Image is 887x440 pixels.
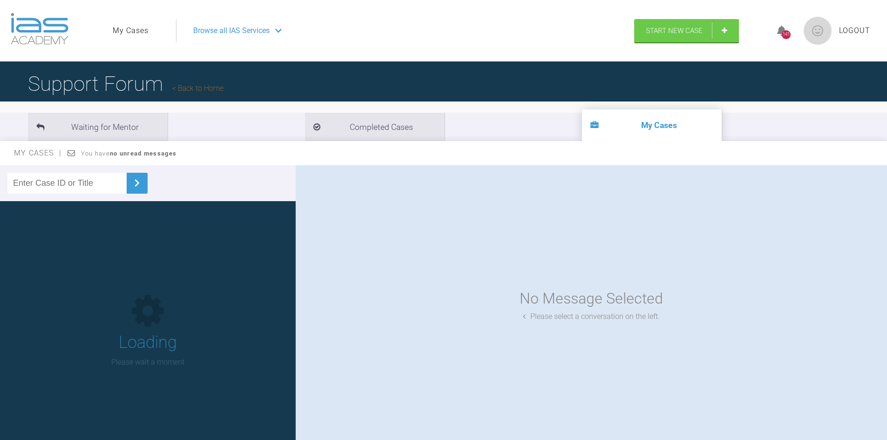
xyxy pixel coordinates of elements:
[11,13,68,45] img: logo-light.3e3ef733.png
[129,176,144,190] img: chevronRight.28bd32b0.svg
[119,329,177,356] h1: Loading
[839,25,870,37] a: Logout
[305,113,445,141] li: Completed Cases
[81,150,176,157] span: You have
[28,113,168,141] li: Waiting for Mentor
[646,27,703,35] span: Start New Case
[520,287,663,311] div: No Message Selected
[110,150,176,157] strong: no unread messages
[172,84,223,93] a: Back to Home
[14,149,62,157] span: My Cases
[582,109,722,141] li: My Cases
[634,19,739,42] a: Start New Case
[804,17,832,45] img: profile.png
[7,173,127,194] input: Enter Case ID or Title
[113,25,149,37] a: My Cases
[111,356,184,368] p: Please wait a moment
[782,30,791,39] div: 141
[523,311,660,323] div: Please select a conversation on the left.
[28,68,223,100] h1: Support Forum
[193,25,270,37] span: Browse all IAS Services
